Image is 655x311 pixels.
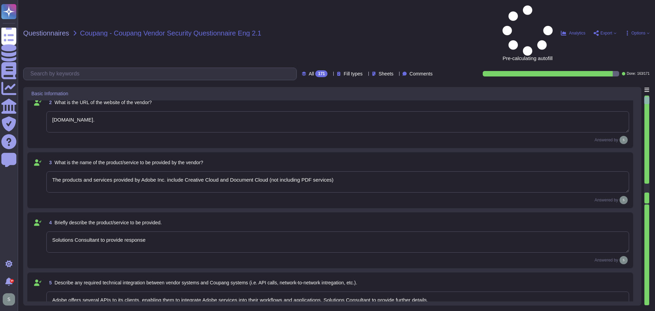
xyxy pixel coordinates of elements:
span: Sheets [379,71,394,76]
span: 5 [46,280,52,285]
div: 171 [315,70,327,77]
span: Answered by [595,138,618,142]
span: 163 / 171 [637,72,650,75]
img: user [620,256,628,264]
span: Analytics [569,31,585,35]
input: Search by keywords [27,68,296,80]
textarea: [DOMAIN_NAME]. [46,111,629,132]
span: Done: [627,72,636,75]
span: Pre-calculating autofill [503,5,553,61]
span: Answered by [595,198,618,202]
button: Analytics [561,30,585,36]
textarea: The products and services provided by Adobe Inc. include Creative Cloud and Document Cloud (not i... [46,171,629,193]
span: Coupang - Coupang Vendor Security Questionnaire Eng 2.1 [80,30,261,37]
span: Briefly describe the product/service to be provided. [55,220,162,225]
span: Options [631,31,645,35]
span: 2 [46,100,52,105]
span: Export [600,31,612,35]
span: Describe any required technical integration between vendor systems and Coupang systems (i.e. API ... [55,280,357,285]
span: Basic Information [31,91,68,96]
span: 4 [46,220,52,225]
img: user [620,136,628,144]
span: Fill types [344,71,362,76]
span: Questionnaires [23,30,69,37]
img: user [620,196,628,204]
button: user [1,292,20,307]
div: 9+ [10,279,14,283]
textarea: Solutions Consultant to provide response [46,231,629,253]
span: What is the URL of the website of the vendor? [55,100,152,105]
span: 3 [46,160,52,165]
span: What is the name of the product/service to be provided by the vendor? [55,160,203,165]
img: user [3,293,15,306]
span: Answered by [595,258,618,262]
span: Comments [409,71,433,76]
span: All [309,71,314,76]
